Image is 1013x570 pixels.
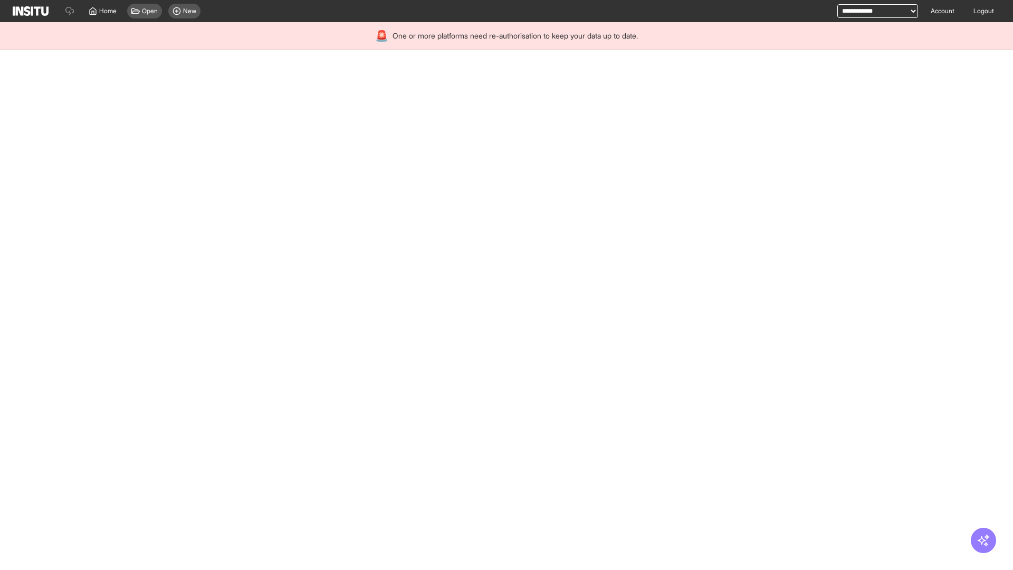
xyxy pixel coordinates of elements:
[13,6,49,16] img: Logo
[183,7,196,15] span: New
[375,28,388,43] div: 🚨
[142,7,158,15] span: Open
[393,31,638,41] span: One or more platforms need re-authorisation to keep your data up to date.
[99,7,117,15] span: Home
